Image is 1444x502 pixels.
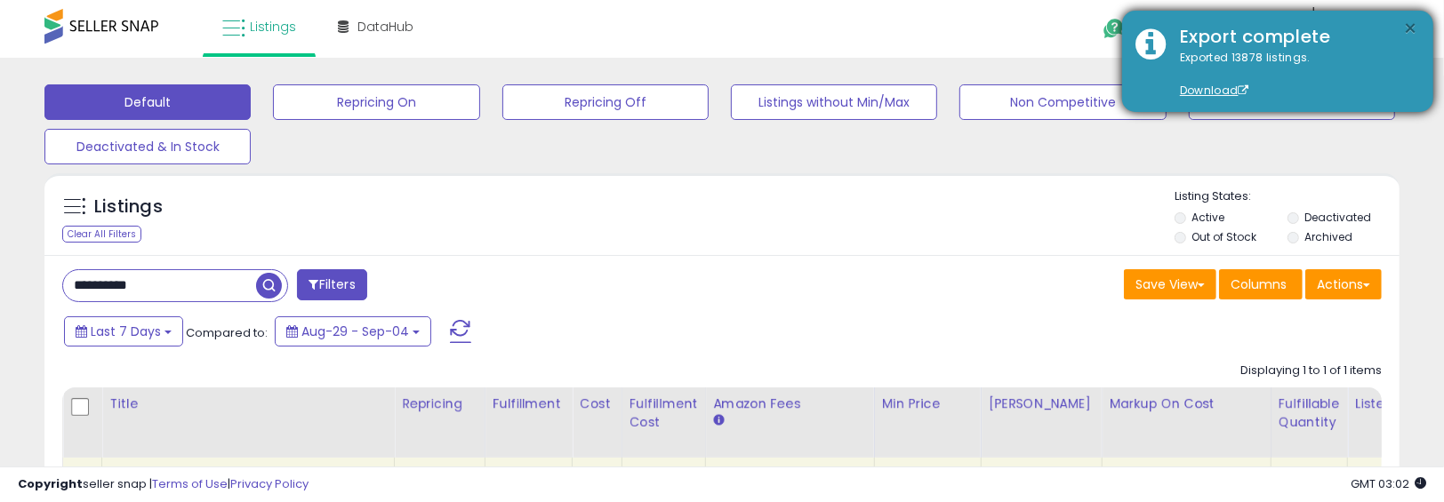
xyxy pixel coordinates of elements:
[91,323,161,340] span: Last 7 Days
[1110,394,1263,413] div: Markup on Cost
[94,195,163,219] h5: Listings
[44,129,251,164] button: Deactivated & In Stock
[1102,387,1271,458] th: The percentage added to the cost of goods (COGS) that forms the calculator for Min & Max prices.
[713,394,867,413] div: Amazon Fees
[1167,24,1420,50] div: Export complete
[1167,50,1420,100] div: Exported 13878 listings.
[1279,394,1340,432] div: Fulfillable Quantity
[731,84,937,120] button: Listings without Min/Max
[1304,210,1371,225] label: Deactivated
[1089,4,1183,58] a: Help
[1304,229,1352,244] label: Archived
[882,394,974,413] div: Min Price
[250,18,296,36] span: Listings
[1191,229,1256,244] label: Out of Stock
[1231,275,1287,293] span: Columns
[959,84,1166,120] button: Non Competitive
[1404,18,1418,40] button: ×
[493,394,565,413] div: Fulfillment
[186,324,268,341] span: Compared to:
[18,476,309,493] div: seller snap | |
[230,475,309,492] a: Privacy Policy
[273,84,479,120] button: Repricing On
[1175,188,1400,205] p: Listing States:
[989,394,1095,413] div: [PERSON_NAME]
[630,394,698,432] div: Fulfillment Cost
[109,394,387,413] div: Title
[301,323,409,340] span: Aug-29 - Sep-04
[1305,269,1382,299] button: Actions
[502,84,709,120] button: Repricing Off
[1191,210,1224,225] label: Active
[357,18,413,36] span: DataHub
[1351,475,1426,492] span: 2025-09-12 03:02 GMT
[1180,83,1249,98] a: Download
[1219,269,1303,299] button: Columns
[18,475,83,492] strong: Copyright
[1124,269,1216,299] button: Save View
[713,413,724,429] small: Amazon Fees.
[275,316,431,347] button: Aug-29 - Sep-04
[44,84,251,120] button: Default
[1240,363,1382,379] div: Displaying 1 to 1 of 1 items
[1103,18,1125,40] i: Get Help
[62,226,141,243] div: Clear All Filters
[64,316,183,347] button: Last 7 Days
[297,269,366,300] button: Filters
[580,394,614,413] div: Cost
[152,475,228,492] a: Terms of Use
[402,394,477,413] div: Repricing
